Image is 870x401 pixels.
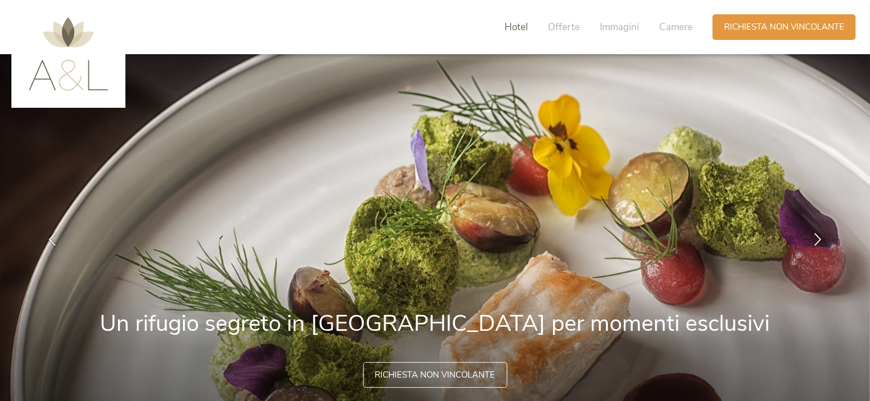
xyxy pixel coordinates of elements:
[659,21,693,34] span: Camere
[375,369,495,381] span: Richiesta non vincolante
[505,21,528,34] span: Hotel
[29,17,108,91] img: AMONTI & LUNARIS Wellnessresort
[548,21,580,34] span: Offerte
[724,21,844,33] span: Richiesta non vincolante
[600,21,639,34] span: Immagini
